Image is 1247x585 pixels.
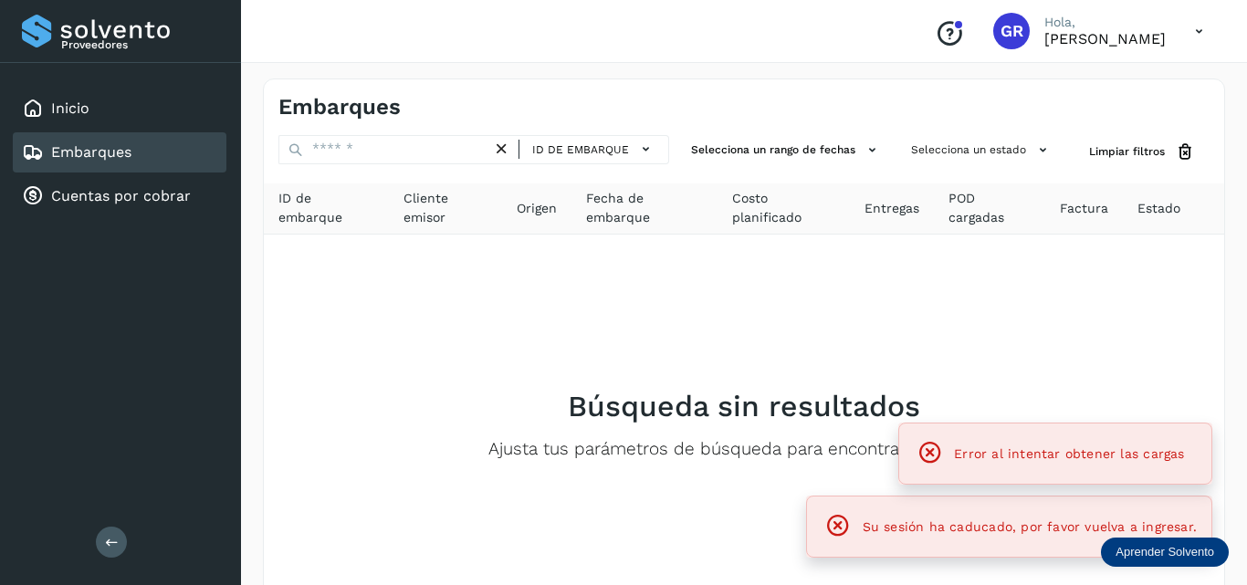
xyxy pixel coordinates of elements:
[904,135,1060,165] button: Selecciona un estado
[488,439,1001,460] p: Ajusta tus parámetros de búsqueda para encontrar resultados.
[527,136,661,162] button: ID de embarque
[51,187,191,204] a: Cuentas por cobrar
[1044,30,1166,47] p: GILBERTO RODRIGUEZ ARANDA
[684,135,889,165] button: Selecciona un rango de fechas
[1101,538,1229,567] div: Aprender Solvento
[1060,199,1108,218] span: Factura
[948,189,1031,227] span: POD cargadas
[278,94,401,120] h4: Embarques
[732,189,835,227] span: Costo planificado
[403,189,487,227] span: Cliente emisor
[517,199,557,218] span: Origen
[61,38,219,51] p: Proveedores
[1137,199,1180,218] span: Estado
[278,189,374,227] span: ID de embarque
[1089,143,1165,160] span: Limpiar filtros
[1044,15,1166,30] p: Hola,
[865,199,919,218] span: Entregas
[954,446,1184,461] span: Error al intentar obtener las cargas
[568,389,920,423] h2: Búsqueda sin resultados
[586,189,703,227] span: Fecha de embarque
[863,519,1197,534] span: Su sesión ha caducado, por favor vuelva a ingresar.
[51,99,89,117] a: Inicio
[13,89,226,129] div: Inicio
[13,132,226,172] div: Embarques
[1116,545,1214,559] p: Aprender Solvento
[1074,135,1210,169] button: Limpiar filtros
[13,176,226,216] div: Cuentas por cobrar
[532,141,629,158] span: ID de embarque
[51,143,131,161] a: Embarques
